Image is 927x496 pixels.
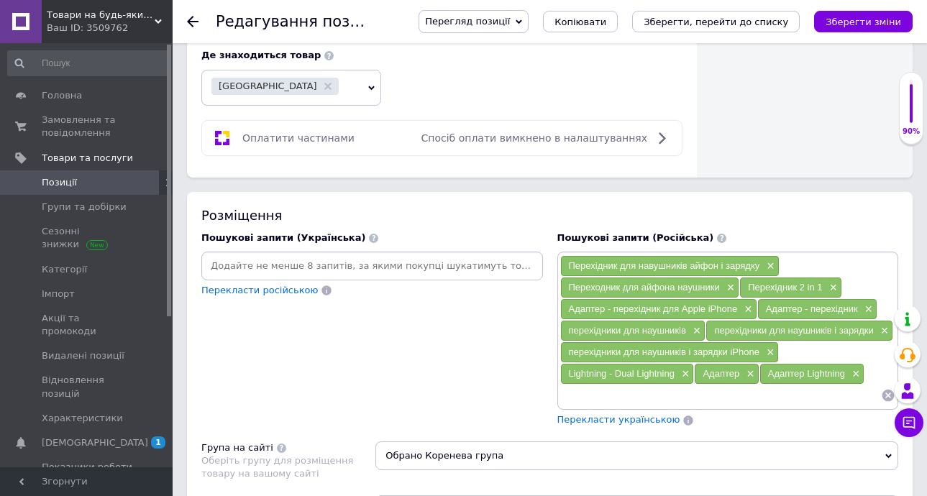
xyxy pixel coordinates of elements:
[42,89,82,102] span: Головна
[644,17,788,27] i: Зберегти, перейти до списку
[421,132,647,144] span: Спосіб оплати вимкнено в налаштуваннях
[814,11,913,32] button: Зберегти зміни
[748,282,822,293] span: Перехідник 2 in 1
[42,461,133,487] span: Показники роботи компанії
[42,176,77,189] span: Позиції
[42,412,123,425] span: Характеристики
[569,325,686,336] span: перехідники для наушників
[47,22,173,35] div: Ваш ID: 3509762
[151,436,165,449] span: 1
[42,288,75,300] span: Імпорт
[42,349,124,362] span: Видалені позиції
[204,255,540,277] input: Додайте не менше 8 запитів, за якими покупці шукатимуть товар
[690,325,701,337] span: ×
[42,225,133,251] span: Сезонні знижки
[201,455,353,479] span: Оберіть групу для розміщення товару на вашому сайті
[557,232,714,243] span: Пошукові запити (Російська)
[557,414,680,425] span: Перекласти українською
[826,17,901,27] i: Зберегти зміни
[216,13,908,30] h1: Редагування позиції: Перехідник для навушників айфон і зарядку з lightning на 3.5 XO
[900,127,923,137] div: 90%
[219,81,317,91] span: [GEOGRAPHIC_DATA]
[425,16,510,27] span: Перегляд позиції
[42,263,87,276] span: Категорії
[42,114,133,139] span: Замовлення та повідомлення
[42,152,133,165] span: Товари та послуги
[703,368,739,379] span: Адаптер
[375,441,898,470] span: Обрано Коренева група
[678,368,690,380] span: ×
[899,72,923,144] div: 90% Якість заповнення
[569,368,675,379] span: Lightning - Dual Lightning
[543,11,618,32] button: Копіювати
[632,11,800,32] button: Зберегти, перейти до списку
[7,50,170,76] input: Пошук
[201,285,318,295] span: Перекласти російською
[895,408,923,437] button: Чат з покупцем
[826,282,838,294] span: ×
[242,132,355,144] span: Оплатити частинами
[763,260,775,272] span: ×
[42,436,148,449] span: [DEMOGRAPHIC_DATA]
[569,303,738,314] span: Адаптер - перехідник для Apple iPhone
[201,441,273,454] div: Група на сайті
[42,312,133,338] span: Акції та промокоди
[201,206,898,224] div: Розміщення
[42,374,133,400] span: Відновлення позицій
[723,282,735,294] span: ×
[569,260,760,271] span: Перехідник для навушників айфон і зарядку
[849,368,860,380] span: ×
[714,325,873,336] span: перехідники для наушників і зарядки
[569,346,759,357] span: перехідники для наушників і зарядки iPhone
[201,50,321,60] b: Де знаходиться товар
[768,368,845,379] span: Адаптер Lightning
[763,346,775,359] span: ×
[741,303,752,316] span: ×
[554,17,606,27] span: Копіювати
[42,201,127,213] span: Групи та добірки
[743,368,754,380] span: ×
[862,303,873,316] span: ×
[187,16,198,27] div: Повернутися назад
[47,9,155,22] span: Товари на будь-який вибір
[569,282,720,293] span: Переходник для айфона наушники
[201,232,365,243] span: Пошукові запити (Українська)
[877,325,889,337] span: ×
[766,303,858,314] span: Адаптер - перехідник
